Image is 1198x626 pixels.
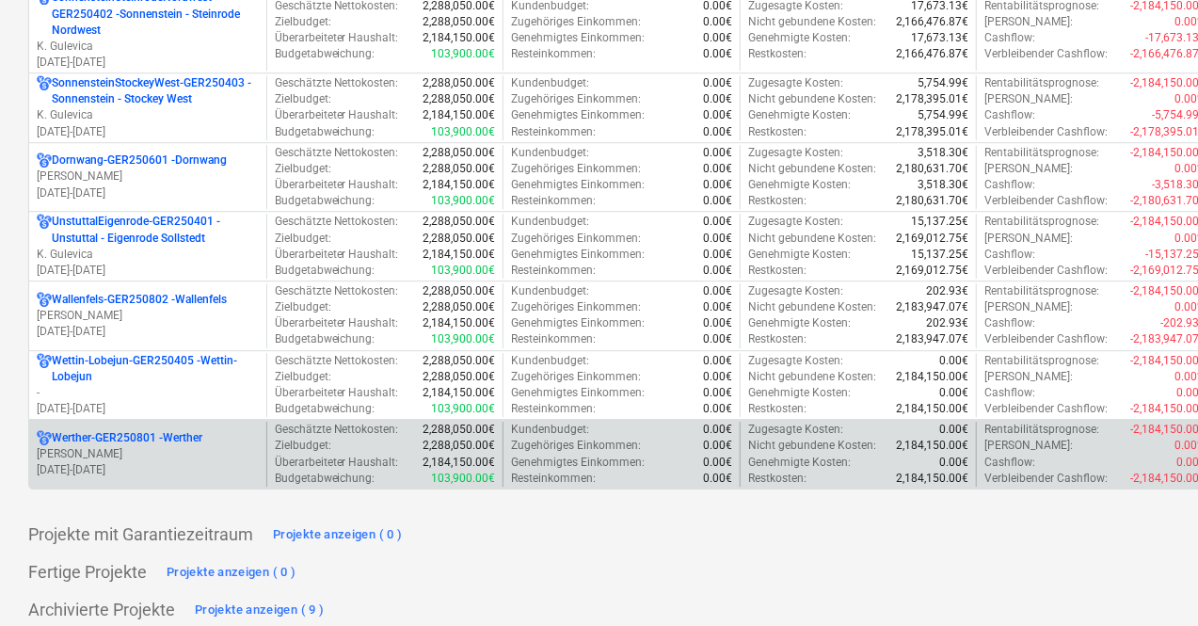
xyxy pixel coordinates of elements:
[275,193,375,209] p: Budgetabweichung :
[748,385,851,401] p: Genehmigte Kosten :
[703,455,732,471] p: 0.00€
[984,46,1108,62] p: Verbleibender Cashflow :
[275,30,399,46] p: Überarbeiteter Haushalt :
[703,214,732,230] p: 0.00€
[511,455,645,471] p: Genehmigtes Einkommen :
[423,247,495,263] p: 2,184,150.00€
[918,107,968,123] p: 5,754.99€
[275,263,375,279] p: Budgetabweichung :
[703,471,732,487] p: 0.00€
[748,315,851,331] p: Genehmigte Kosten :
[162,557,301,587] button: Projekte anzeigen ( 0 )
[984,145,1099,161] p: Rentabilitätsprognose :
[703,385,732,401] p: 0.00€
[703,75,732,91] p: 0.00€
[275,369,331,385] p: Zielbudget :
[423,30,495,46] p: 2,184,150.00€
[703,124,732,140] p: 0.00€
[748,193,807,209] p: Restkosten :
[275,438,331,454] p: Zielbudget :
[984,438,1073,454] p: [PERSON_NAME] :
[896,124,968,140] p: 2,178,395.01€
[984,107,1035,123] p: Cashflow :
[37,152,52,169] div: Für das Projekt sind mehrere Währungen aktiviert
[37,353,52,385] div: Für das Projekt sind mehrere Währungen aktiviert
[984,214,1099,230] p: Rentabilitätsprognose :
[896,46,968,62] p: 2,166,476.87€
[275,247,399,263] p: Überarbeiteter Haushalt :
[423,422,495,438] p: 2,288,050.00€
[984,315,1035,331] p: Cashflow :
[37,75,259,140] div: SonnensteinStockeyWest-GER250403 -Sonnenstein - Stockey WestK. Gulevica[DATE]-[DATE]
[511,124,596,140] p: Resteinkommen :
[703,401,732,417] p: 0.00€
[511,231,641,247] p: Zugehöriges Einkommen :
[939,353,968,369] p: 0.00€
[37,401,259,417] p: [DATE] - [DATE]
[748,46,807,62] p: Restkosten :
[275,124,375,140] p: Budgetabweichung :
[37,308,259,324] p: [PERSON_NAME]
[939,455,968,471] p: 0.00€
[748,263,807,279] p: Restkosten :
[984,471,1108,487] p: Verbleibender Cashflow :
[703,247,732,263] p: 0.00€
[37,39,259,55] p: K. Gulevica
[984,369,1073,385] p: [PERSON_NAME] :
[984,247,1035,263] p: Cashflow :
[896,193,968,209] p: 2,180,631.70€
[511,422,589,438] p: Kundenbudget :
[748,75,843,91] p: Zugesagte Kosten :
[939,422,968,438] p: 0.00€
[511,401,596,417] p: Resteinkommen :
[52,292,227,308] p: Wallenfels-GER250802 - Wallenfels
[511,263,596,279] p: Resteinkommen :
[748,124,807,140] p: Restkosten :
[28,561,147,584] p: Fertige Projekte
[984,299,1073,315] p: [PERSON_NAME] :
[275,75,399,91] p: Geschätzte Nettokosten :
[748,30,851,46] p: Genehmigte Kosten :
[37,55,259,71] p: [DATE] - [DATE]
[431,124,495,140] p: 103,900.00€
[918,177,968,193] p: 3,518.30€
[37,75,52,107] div: Für das Projekt sind mehrere Währungen aktiviert
[984,193,1108,209] p: Verbleibender Cashflow :
[984,14,1073,30] p: [PERSON_NAME] :
[984,263,1108,279] p: Verbleibender Cashflow :
[748,161,876,177] p: Nicht gebundene Kosten :
[911,247,968,263] p: 15,137.25€
[423,353,495,369] p: 2,288,050.00€
[511,283,589,299] p: Kundenbudget :
[423,283,495,299] p: 2,288,050.00€
[431,331,495,347] p: 103,900.00€
[37,214,52,246] div: Für das Projekt sind mehrere Währungen aktiviert
[703,91,732,107] p: 0.00€
[748,91,876,107] p: Nicht gebundene Kosten :
[984,91,1073,107] p: [PERSON_NAME] :
[275,331,375,347] p: Budgetabweichung :
[748,247,851,263] p: Genehmigte Kosten :
[511,247,645,263] p: Genehmigtes Einkommen :
[939,385,968,401] p: 0.00€
[703,231,732,247] p: 0.00€
[37,430,52,446] div: Für das Projekt sind mehrere Währungen aktiviert
[911,30,968,46] p: 17,673.13€
[423,438,495,454] p: 2,288,050.00€
[984,124,1108,140] p: Verbleibender Cashflow :
[896,299,968,315] p: 2,183,947.07€
[275,107,399,123] p: Überarbeiteter Haushalt :
[703,299,732,315] p: 0.00€
[984,401,1108,417] p: Verbleibender Cashflow :
[511,177,645,193] p: Genehmigtes Einkommen :
[273,524,403,546] div: Projekte anzeigen ( 0 )
[896,263,968,279] p: 2,169,012.75€
[748,331,807,347] p: Restkosten :
[918,75,968,91] p: 5,754.99€
[275,401,375,417] p: Budgetabweichung :
[37,214,259,279] div: UnstuttalEigenrode-GER250401 -Unstuttal - Eigenrode SollstedtK. Gulevica[DATE]-[DATE]
[275,283,399,299] p: Geschätzte Nettokosten :
[52,152,227,169] p: Dornwang-GER250601 - Dornwang
[423,385,495,401] p: 2,184,150.00€
[984,331,1108,347] p: Verbleibender Cashflow :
